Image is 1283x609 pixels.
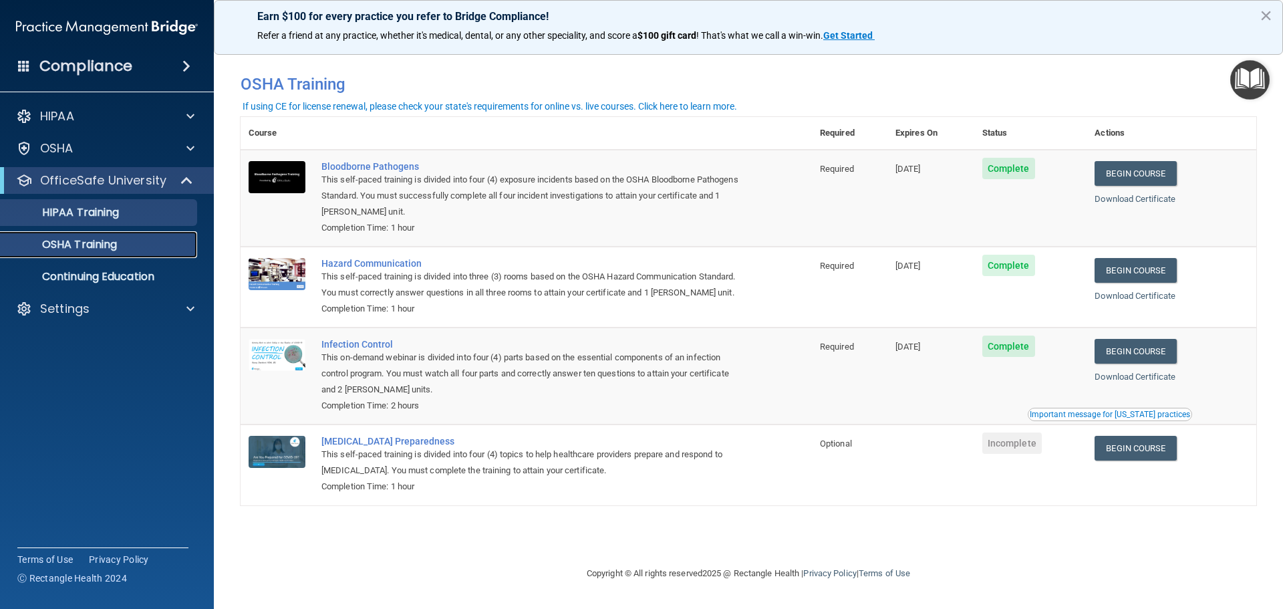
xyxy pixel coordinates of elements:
span: Complete [982,255,1035,276]
a: Privacy Policy [89,553,149,566]
a: Hazard Communication [321,258,745,269]
p: Continuing Education [9,270,191,283]
img: PMB logo [16,14,198,41]
a: Begin Course [1095,436,1176,461]
p: HIPAA [40,108,74,124]
a: Download Certificate [1095,372,1175,382]
a: Begin Course [1095,339,1176,364]
p: OfficeSafe University [40,172,166,189]
button: If using CE for license renewal, please check your state's requirements for online vs. live cours... [241,100,739,113]
div: This self-paced training is divided into four (4) topics to help healthcare providers prepare and... [321,447,745,479]
th: Course [241,117,313,150]
span: Complete [982,336,1035,357]
div: Completion Time: 1 hour [321,301,745,317]
h4: Compliance [39,57,132,76]
button: Read this if you are a dental practitioner in the state of CA [1028,408,1192,421]
a: Bloodborne Pathogens [321,161,745,172]
strong: $100 gift card [637,30,696,41]
button: Open Resource Center [1230,60,1270,100]
span: Required [820,342,854,352]
div: Completion Time: 2 hours [321,398,745,414]
a: Infection Control [321,339,745,350]
a: Get Started [823,30,875,41]
span: [DATE] [895,342,921,352]
a: OfficeSafe University [16,172,194,189]
p: Earn $100 for every practice you refer to Bridge Compliance! [257,10,1240,23]
div: Completion Time: 1 hour [321,479,745,495]
a: Terms of Use [17,553,73,566]
h4: OSHA Training [241,75,1256,94]
a: [MEDICAL_DATA] Preparedness [321,436,745,447]
div: Important message for [US_STATE] practices [1030,410,1190,418]
a: Terms of Use [859,568,910,578]
a: Privacy Policy [803,568,856,578]
div: This self-paced training is divided into four (4) exposure incidents based on the OSHA Bloodborne... [321,172,745,220]
span: Complete [982,158,1035,179]
span: Required [820,164,854,174]
th: Actions [1087,117,1256,150]
span: [DATE] [895,261,921,271]
a: Download Certificate [1095,291,1175,301]
p: OSHA Training [9,238,117,251]
div: This on-demand webinar is divided into four (4) parts based on the essential components of an inf... [321,350,745,398]
p: HIPAA Training [9,206,119,219]
a: Begin Course [1095,258,1176,283]
span: Incomplete [982,433,1042,454]
div: If using CE for license renewal, please check your state's requirements for online vs. live cours... [243,102,737,111]
button: Close [1260,5,1272,26]
span: [DATE] [895,164,921,174]
a: OSHA [16,140,194,156]
p: Settings [40,301,90,317]
a: Begin Course [1095,161,1176,186]
strong: Get Started [823,30,873,41]
span: Required [820,261,854,271]
div: Completion Time: 1 hour [321,220,745,236]
a: Settings [16,301,194,317]
th: Status [974,117,1087,150]
a: HIPAA [16,108,194,124]
th: Expires On [887,117,974,150]
a: Download Certificate [1095,194,1175,204]
div: This self-paced training is divided into three (3) rooms based on the OSHA Hazard Communication S... [321,269,745,301]
p: OSHA [40,140,74,156]
th: Required [812,117,887,150]
span: Ⓒ Rectangle Health 2024 [17,572,127,585]
div: Copyright © All rights reserved 2025 @ Rectangle Health | | [505,552,992,595]
span: Refer a friend at any practice, whether it's medical, dental, or any other speciality, and score a [257,30,637,41]
span: ! That's what we call a win-win. [696,30,823,41]
span: Optional [820,439,852,449]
